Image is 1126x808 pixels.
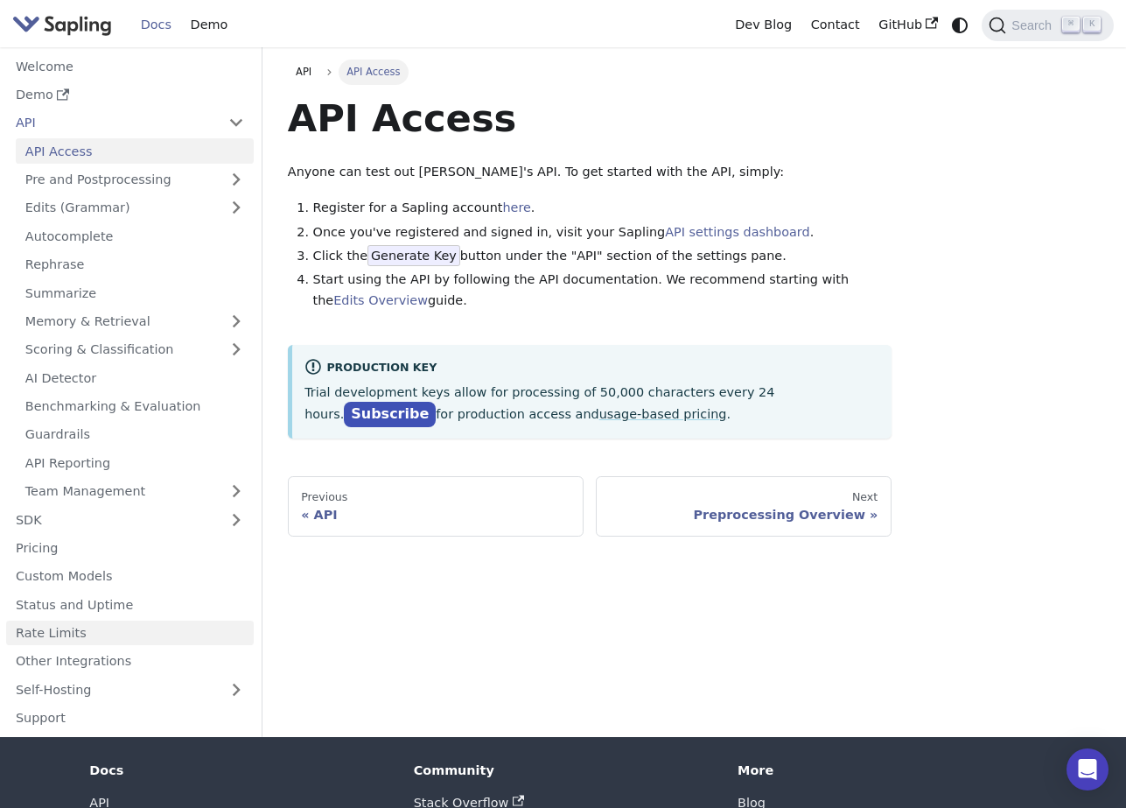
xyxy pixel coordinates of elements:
a: Benchmarking & Evaluation [16,394,254,419]
a: NextPreprocessing Overview [596,476,892,536]
a: Scoring & Classification [16,337,254,362]
a: Self-Hosting [6,677,254,702]
button: Collapse sidebar category 'API' [219,110,254,136]
a: AI Detector [16,365,254,390]
p: Trial development keys allow for processing of 50,000 characters every 24 hours. for production a... [304,383,878,426]
button: Switch between dark and light mode (currently system mode) [948,12,973,38]
a: Edits Overview [333,293,428,307]
a: Demo [181,11,237,39]
p: Anyone can test out [PERSON_NAME]'s API. To get started with the API, simply: [288,162,892,183]
a: Memory & Retrieval [16,309,254,334]
a: API Reporting [16,450,254,475]
a: Demo [6,82,254,108]
div: More [738,762,1037,778]
img: Sapling.ai [12,12,112,38]
a: here [502,200,530,214]
div: Community [414,762,713,778]
a: PreviousAPI [288,476,584,536]
kbd: K [1083,17,1101,32]
a: SDK [6,507,219,532]
nav: Breadcrumbs [288,60,892,84]
h1: API Access [288,95,892,142]
a: Docs [131,11,181,39]
a: Status and Uptime [6,592,254,617]
a: Support [6,706,254,731]
a: Other Integrations [6,649,254,674]
div: Docs [89,762,388,778]
a: Team Management [16,479,254,504]
a: Custom Models [6,564,254,589]
a: Summarize [16,280,254,306]
button: Expand sidebar category 'SDK' [219,507,254,532]
a: Pre and Postprocessing [16,167,254,193]
div: Previous [301,490,570,504]
a: GitHub [869,11,947,39]
a: Sapling.ai [12,12,118,38]
span: API [296,66,311,78]
span: Search [1006,18,1062,32]
a: Guardrails [16,422,254,447]
li: Click the button under the "API" section of the settings pane. [313,246,892,267]
a: Dev Blog [725,11,801,39]
a: API settings dashboard [665,225,809,239]
a: API Access [16,138,254,164]
a: Rate Limits [6,621,254,646]
li: Start using the API by following the API documentation. We recommend starting with the guide. [313,270,892,312]
nav: Docs pages [288,476,892,536]
kbd: ⌘ [1062,17,1080,32]
div: Preprocessing Overview [609,507,878,523]
a: Rephrase [16,252,254,278]
li: Register for a Sapling account . [313,198,892,219]
a: Autocomplete [16,223,254,249]
a: usage-based pricing [599,407,727,421]
button: Search (Command+K) [982,10,1113,41]
a: Pricing [6,536,254,561]
a: Subscribe [344,402,436,427]
span: Generate Key [367,245,460,266]
span: API Access [339,60,409,84]
div: API [301,507,570,523]
a: Welcome [6,53,254,79]
a: API [6,110,219,136]
div: Open Intercom Messenger [1067,748,1109,790]
div: Production Key [304,358,878,379]
a: API [288,60,320,84]
a: Contact [801,11,870,39]
li: Once you've registered and signed in, visit your Sapling . [313,222,892,243]
div: Next [609,490,878,504]
a: Edits (Grammar) [16,195,254,221]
